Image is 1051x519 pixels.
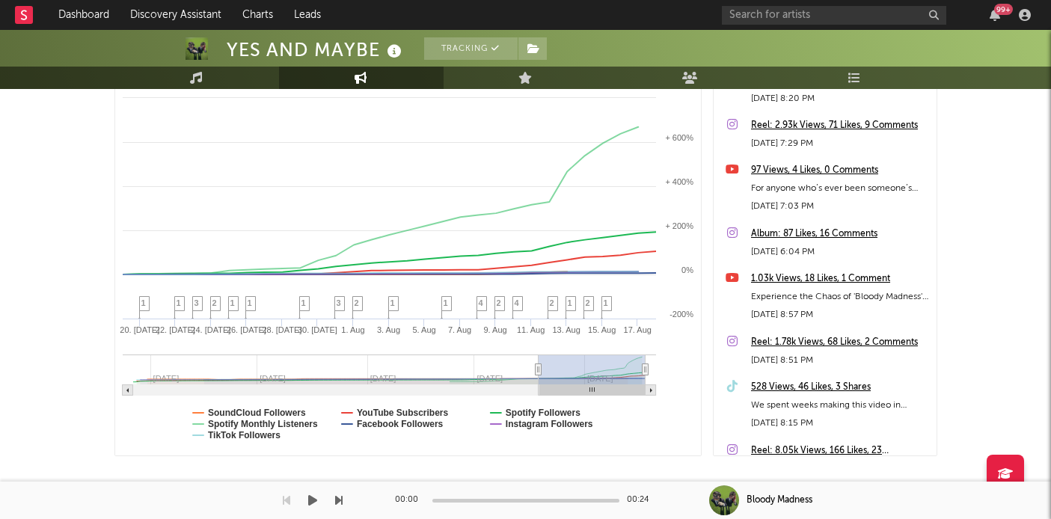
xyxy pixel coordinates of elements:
span: 2 [550,298,554,307]
text: 15. Aug [588,325,616,334]
a: 1.03k Views, 18 Likes, 1 Comment [751,270,929,288]
a: 97 Views, 4 Likes, 0 Comments [751,162,929,179]
button: 99+ [990,9,1000,21]
text: 3. Aug [376,325,399,334]
div: We spent weeks making this video in [GEOGRAPHIC_DATA]. If you like it, it’s now time for you to h... [751,396,929,414]
span: 4 [479,298,483,307]
a: 528 Views, 46 Likes, 3 Shares [751,378,929,396]
span: 1 [568,298,572,307]
span: 2 [355,298,359,307]
text: + 400% [665,177,693,186]
text: 11. Aug [516,325,544,334]
button: Tracking [424,37,518,60]
div: [DATE] 8:51 PM [751,351,929,369]
a: Album: 87 Likes, 16 Comments [751,225,929,243]
span: 1 [141,298,146,307]
text: YouTube Subscribers [356,408,448,418]
text: 26. [DATE] [226,325,266,334]
span: 3 [337,298,341,307]
span: 1 [248,298,252,307]
div: Experience the Chaos of 'Bloody Madness' #Shorts #BloodyMadness [751,288,929,306]
text: 5. Aug [412,325,435,334]
text: 20. [DATE] [120,325,159,334]
span: 3 [194,298,199,307]
span: 1 [444,298,448,307]
span: 1 [230,298,235,307]
a: Reel: 2.93k Views, 71 Likes, 9 Comments [751,117,929,135]
div: Bloody Madness [747,494,812,507]
text: 28. [DATE] [262,325,301,334]
div: [DATE] 7:29 PM [751,135,929,153]
div: For anyone who’s ever been someone’s [MEDICAL_DATA]. [751,179,929,197]
span: 1 [390,298,395,307]
span: 4 [515,298,519,307]
text: 22. [DATE] [155,325,194,334]
text: + 200% [665,221,693,230]
text: 30. [DATE] [297,325,337,334]
div: [DATE] 7:03 PM [751,197,929,215]
text: TikTok Followers [208,430,281,440]
text: 0% [681,265,693,274]
text: Spotify Followers [505,408,580,418]
text: Facebook Followers [356,419,443,429]
text: Instagram Followers [505,419,592,429]
span: 1 [301,298,306,307]
div: [DATE] 8:20 PM [751,90,929,108]
div: [DATE] 8:57 PM [751,306,929,324]
div: YES AND MAYBE [227,37,405,62]
div: [DATE] 6:04 PM [751,243,929,261]
text: Spotify Monthly Listeners [208,419,318,429]
text: 24. [DATE] [191,325,230,334]
span: 1 [604,298,608,307]
span: 2 [212,298,217,307]
div: 00:24 [627,491,657,509]
span: 2 [586,298,590,307]
text: 9. Aug [483,325,506,334]
span: 1 [177,298,181,307]
text: 1. Aug [341,325,364,334]
text: 13. Aug [552,325,580,334]
a: Reel: 8.05k Views, 166 Likes, 23 Comments [751,442,929,460]
div: [DATE] 8:15 PM [751,414,929,432]
a: Reel: 1.78k Views, 68 Likes, 2 Comments [751,334,929,351]
div: 00:00 [395,491,425,509]
div: 99 + [994,4,1013,15]
input: Search for artists [722,6,946,25]
text: 7. Aug [447,325,471,334]
span: 2 [497,298,501,307]
text: 17. Aug [623,325,651,334]
text: -200% [669,310,693,319]
text: SoundCloud Followers [208,408,306,418]
text: + 600% [665,133,693,142]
